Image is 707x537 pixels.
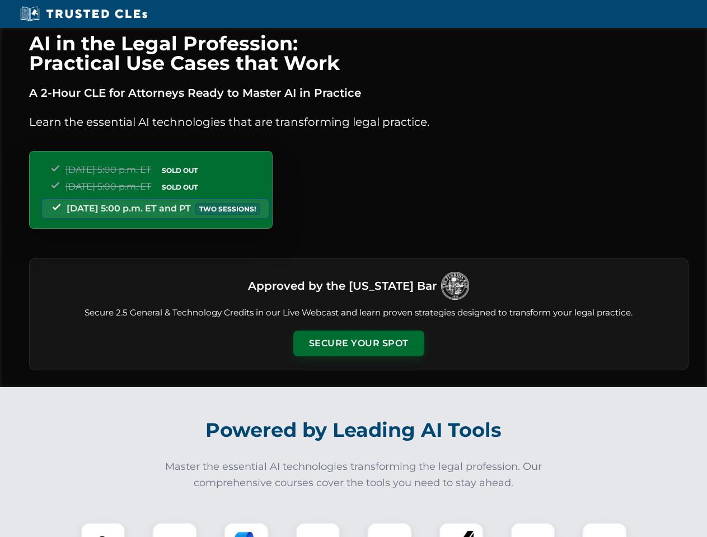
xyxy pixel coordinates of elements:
span: SOLD OUT [158,164,202,176]
p: Master the essential AI technologies transforming the legal profession. Our comprehensive courses... [158,459,550,491]
p: Secure 2.5 General & Technology Credits in our Live Webcast and learn proven strategies designed ... [43,307,675,319]
p: A 2-Hour CLE for Attorneys Ready to Master AI in Practice [29,84,689,102]
img: Logo [441,272,469,300]
h3: Approved by the [US_STATE] Bar [248,276,437,296]
span: [DATE] 5:00 p.m. ET [65,164,151,175]
h2: Powered by Leading AI Tools [44,411,664,450]
span: [DATE] 5:00 p.m. ET [65,181,151,192]
h1: AI in the Legal Profession: Practical Use Cases that Work [29,34,689,73]
p: Learn the essential AI technologies that are transforming legal practice. [29,113,689,131]
img: Trusted CLEs [17,6,151,22]
span: SOLD OUT [158,181,202,193]
button: Secure Your Spot [293,331,424,356]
